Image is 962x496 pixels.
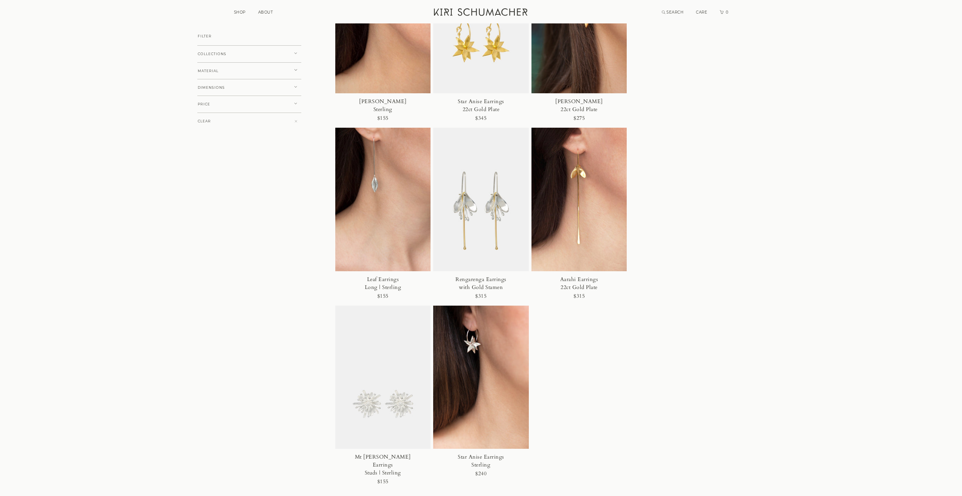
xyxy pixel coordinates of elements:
span: DIMENSIONS [198,86,225,90]
span: 0 [725,10,729,15]
a: Cart [720,10,729,15]
img: Aarahi Earrings 22ct Gold Plate [531,128,627,271]
div: $275 [573,113,585,124]
button: PRICE [197,96,301,113]
a: Aarahi Earrings22ct Gold Plate$315 [531,128,627,306]
a: SHOP [234,10,246,15]
div: $155 [377,477,389,487]
div: $155 [377,291,389,301]
div: [PERSON_NAME] Sterling [352,97,414,113]
img: Mt Cook Lily Earrings Studs | Sterling [335,306,431,449]
span: SEARCH [666,10,683,15]
a: Kiri Schumacher Home [429,4,533,23]
img: Rengarenga Earrings with Gold Stamen [433,128,529,271]
div: Star Anise Earrings 22ct Gold Plate [451,97,512,113]
button: COLLECTIONS [197,45,301,63]
div: Aarahi Earrings 22ct Gold Plate [548,275,610,291]
div: $315 [573,291,585,301]
div: [PERSON_NAME] 22ct Gold Plate [548,97,610,113]
div: Star Anise Earrings Sterling [451,453,512,469]
div: Leaf Earrings Long | Sterling [352,275,414,291]
div: $315 [475,291,486,301]
a: Star Anise EarringsSterling$240 [433,306,529,484]
span: CLEAR [198,119,211,123]
div: $240 [475,469,486,479]
span: FILTER [198,34,212,38]
a: Mt [PERSON_NAME] EarringsStuds | Sterling$155 [335,306,431,484]
div: Mt [PERSON_NAME] Earrings Studs | Sterling [352,453,414,477]
div: $345 [475,113,486,124]
a: Search [662,10,684,15]
span: COLLECTIONS [198,52,226,56]
div: Rengarenga Earrings with Gold Stamen [451,275,512,291]
a: Rengarenga Earringswith Gold Stamen$315 [433,128,529,306]
button: MATERIAL [197,62,301,80]
span: PRICE [198,102,210,106]
button: DIMENSIONS [197,79,301,96]
a: CARE [696,10,707,15]
div: $155 [377,113,389,124]
button: CLEAR [197,113,301,130]
a: Leaf EarringsLong | Sterling$155 [335,128,431,306]
img: Star Anise Earrings Sterling [433,306,529,449]
span: MATERIAL [198,69,218,73]
a: ABOUT [258,10,273,15]
img: Leaf Earrings Long | Sterling [335,128,431,271]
